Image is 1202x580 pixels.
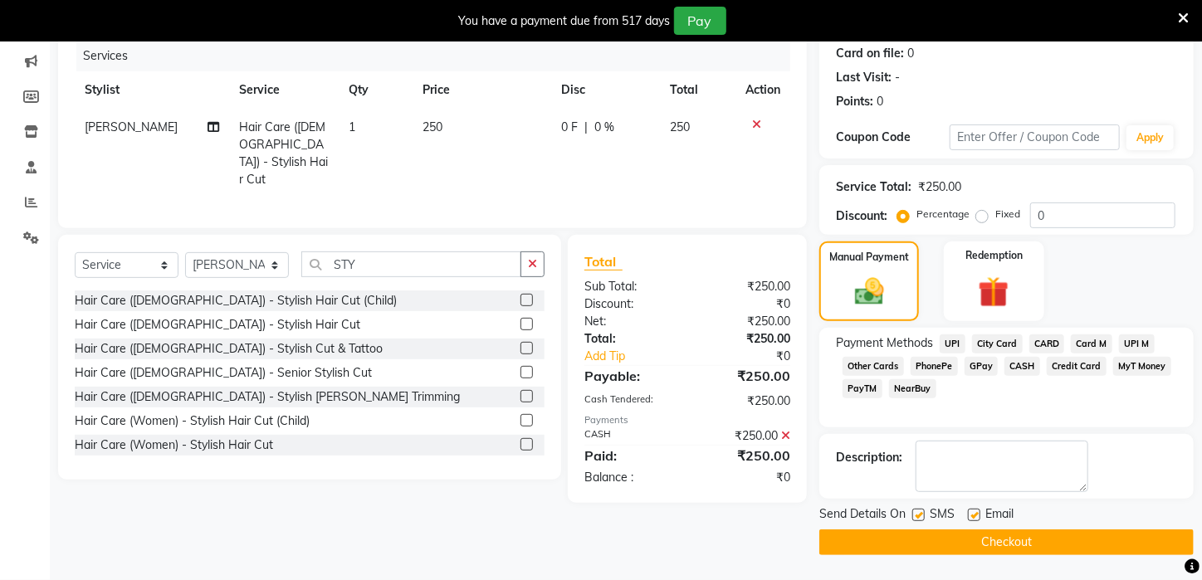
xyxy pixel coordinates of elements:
[969,273,1019,311] img: _gift.svg
[687,313,803,330] div: ₹250.00
[836,129,950,146] div: Coupon Code
[846,275,893,309] img: _cash.svg
[660,71,735,109] th: Total
[1029,334,1065,353] span: CARD
[572,446,687,465] div: Paid:
[75,388,460,406] div: Hair Care ([DEMOGRAPHIC_DATA]) - Stylish [PERSON_NAME] Trimming
[706,348,803,365] div: ₹0
[1004,357,1040,376] span: CASH
[562,119,579,136] span: 0 F
[907,45,914,62] div: 0
[843,357,904,376] span: Other Cards
[670,119,690,134] span: 250
[965,248,1023,263] label: Redemption
[687,446,803,465] div: ₹250.00
[889,379,936,398] span: NearBuy
[584,413,790,427] div: Payments
[836,207,887,225] div: Discount:
[674,7,726,35] button: Pay
[836,69,892,86] div: Last Visit:
[76,41,803,71] div: Services
[301,251,521,277] input: Search or Scan
[75,436,273,454] div: Hair Care (Women) - Stylish Hair Cut
[843,379,882,398] span: PayTM
[1126,125,1174,150] button: Apply
[572,348,706,365] a: Add Tip
[836,334,933,352] span: Payment Methods
[950,124,1121,150] input: Enter Offer / Coupon Code
[965,357,999,376] span: GPay
[423,119,442,134] span: 250
[829,250,909,265] label: Manual Payment
[75,71,229,109] th: Stylist
[75,364,372,382] div: Hair Care ([DEMOGRAPHIC_DATA]) - Senior Stylish Cut
[1119,334,1155,353] span: UPI M
[75,412,310,430] div: Hair Care (Women) - Stylish Hair Cut (Child)
[552,71,661,109] th: Disc
[687,469,803,486] div: ₹0
[572,469,687,486] div: Balance :
[735,71,790,109] th: Action
[85,119,178,134] span: [PERSON_NAME]
[349,119,355,134] span: 1
[836,178,911,196] div: Service Total:
[687,278,803,295] div: ₹250.00
[572,366,687,386] div: Payable:
[895,69,900,86] div: -
[75,316,360,334] div: Hair Care ([DEMOGRAPHIC_DATA]) - Stylish Hair Cut
[585,119,589,136] span: |
[995,207,1020,222] label: Fixed
[687,295,803,313] div: ₹0
[1113,357,1171,376] span: MyT Money
[572,427,687,445] div: CASH
[836,449,902,466] div: Description:
[877,93,883,110] div: 0
[972,334,1023,353] span: City Card
[1071,334,1112,353] span: Card M
[916,207,970,222] label: Percentage
[572,295,687,313] div: Discount:
[572,330,687,348] div: Total:
[819,529,1194,555] button: Checkout
[572,313,687,330] div: Net:
[239,119,328,187] span: Hair Care ([DEMOGRAPHIC_DATA]) - Stylish Hair Cut
[75,340,383,358] div: Hair Care ([DEMOGRAPHIC_DATA]) - Stylish Cut & Tattoo
[836,45,904,62] div: Card on file:
[572,278,687,295] div: Sub Total:
[930,505,955,526] span: SMS
[687,392,803,410] div: ₹250.00
[985,505,1014,526] span: Email
[687,427,803,445] div: ₹250.00
[229,71,340,109] th: Service
[918,178,961,196] div: ₹250.00
[687,366,803,386] div: ₹250.00
[836,93,873,110] div: Points:
[459,12,671,30] div: You have a payment due from 517 days
[940,334,965,353] span: UPI
[75,292,397,309] div: Hair Care ([DEMOGRAPHIC_DATA]) - Stylish Hair Cut (Child)
[911,357,958,376] span: PhonePe
[687,330,803,348] div: ₹250.00
[572,392,687,410] div: Cash Tendered:
[1047,357,1107,376] span: Credit Card
[595,119,615,136] span: 0 %
[339,71,412,109] th: Qty
[413,71,552,109] th: Price
[584,253,623,271] span: Total
[819,505,906,526] span: Send Details On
